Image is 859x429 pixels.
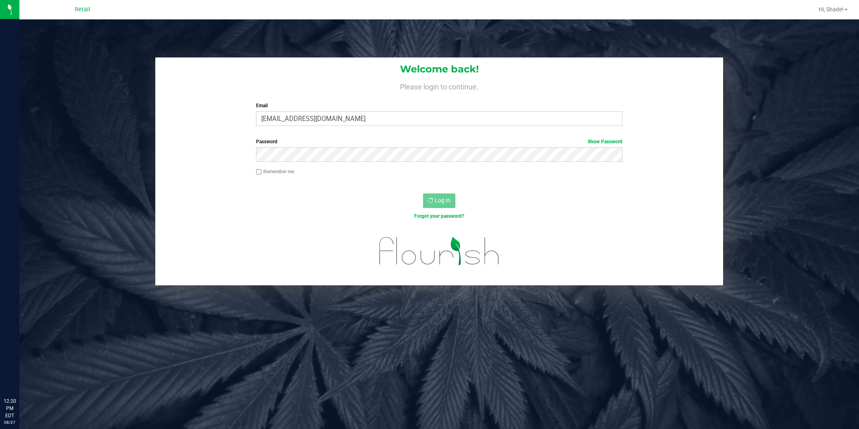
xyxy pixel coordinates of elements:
[155,64,723,74] h1: Welcome back!
[256,168,294,175] label: Remember me
[75,6,90,13] span: Retail
[414,213,464,219] a: Forgot your password?
[256,102,622,109] label: Email
[588,139,622,144] a: Show Password
[368,228,510,274] img: flourish_logo.svg
[4,419,16,425] p: 08/27
[435,197,451,204] span: Log In
[155,81,723,91] h4: Please login to continue.
[4,397,16,419] p: 12:20 PM EDT
[256,139,277,144] span: Password
[423,193,455,208] button: Log In
[819,6,844,13] span: Hi, Shade!
[256,169,262,175] input: Remember me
